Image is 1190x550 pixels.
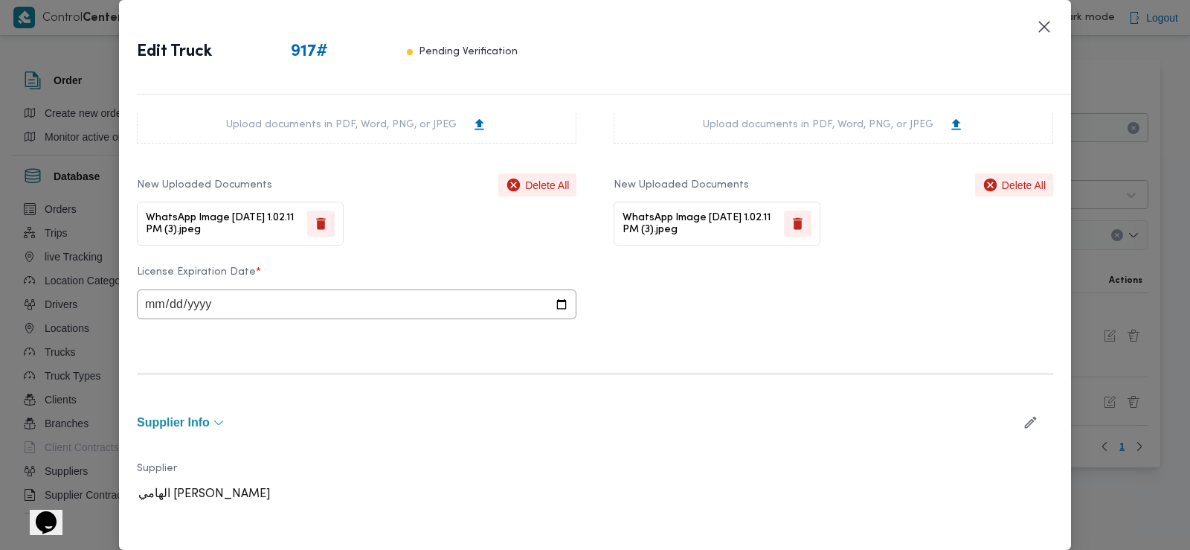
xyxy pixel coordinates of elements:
div: Upload documents in PDF, Word, PNG, or JPEG [226,117,487,132]
button: Delete All [498,173,576,196]
div: Edit Truck [137,18,518,86]
div: Supplier Info [137,444,1053,526]
div: WhatsApp Image [DATE] 1.02.11 PM (3).jpeg [137,202,344,246]
label: Supplier [137,463,576,486]
p: Pending Verification [419,40,518,64]
label: New Uploaded Documents [137,179,272,191]
label: New Uploaded Documents [614,179,749,191]
div: Upload documents in PDF, Word, PNG, or JPEG [703,117,964,132]
span: Supplier Info [137,417,210,429]
input: DD/MM/YYY [137,290,576,319]
button: Supplier Info [137,417,1008,429]
button: Closes this modal window [1035,18,1053,36]
span: 917 # [291,40,328,64]
label: License Expiration Date [137,266,576,290]
div: WhatsApp Image [DATE] 1.02.11 PM (3).jpeg [614,202,820,246]
iframe: chat widget [15,490,62,535]
button: Delete All [975,173,1053,196]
